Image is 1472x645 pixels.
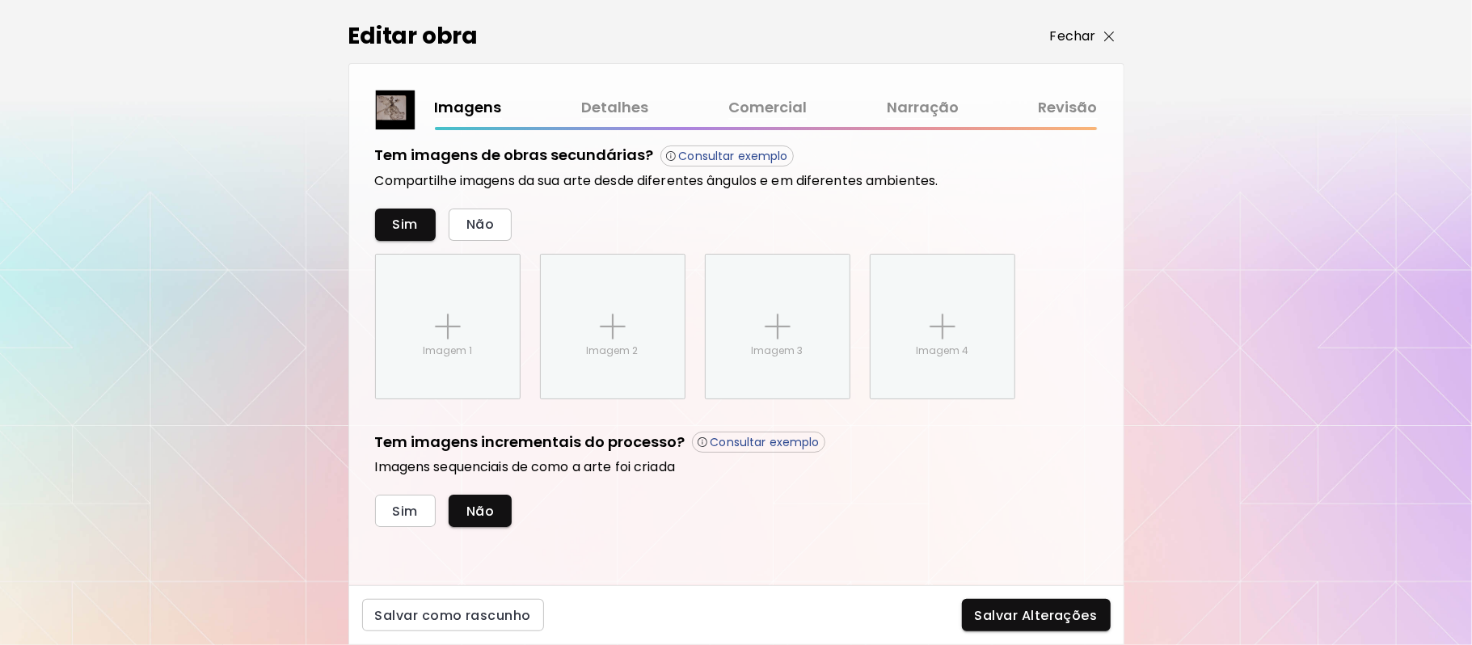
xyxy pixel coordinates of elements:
[375,145,654,167] h5: Tem imagens de obras secundárias?
[728,96,807,120] a: Comercial
[449,209,512,241] button: Não
[581,96,648,120] a: Detalhes
[466,503,494,520] span: Não
[679,149,788,163] p: Consultar exemplo
[765,314,791,339] img: placeholder
[362,599,544,631] button: Salvar como rascunho
[393,216,418,233] span: Sim
[692,432,825,453] button: Consultar exemplo
[375,173,1098,189] h6: Compartilhe imagens da sua arte desde diferentes ângulos e em diferentes ambientes.
[916,344,968,358] p: Imagem 4
[1039,96,1098,120] a: Revisão
[887,96,959,120] a: Narração
[375,607,531,624] span: Salvar como rascunho
[423,344,472,358] p: Imagem 1
[711,435,820,449] p: Consultar exemplo
[752,344,803,358] p: Imagem 3
[449,495,512,527] button: Não
[930,314,955,339] img: placeholder
[393,503,418,520] span: Sim
[600,314,626,339] img: placeholder
[375,459,1098,475] h6: Imagens sequenciais de como a arte foi criada
[587,344,639,358] p: Imagem 2
[375,209,436,241] button: Sim
[375,432,685,453] h5: Tem imagens incrementais do processo?
[376,91,415,129] img: thumbnail
[375,495,436,527] button: Sim
[962,599,1111,631] button: Salvar Alterações
[660,145,794,167] button: Consultar exemplo
[435,314,461,339] img: placeholder
[975,607,1098,624] span: Salvar Alterações
[466,216,494,233] span: Não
